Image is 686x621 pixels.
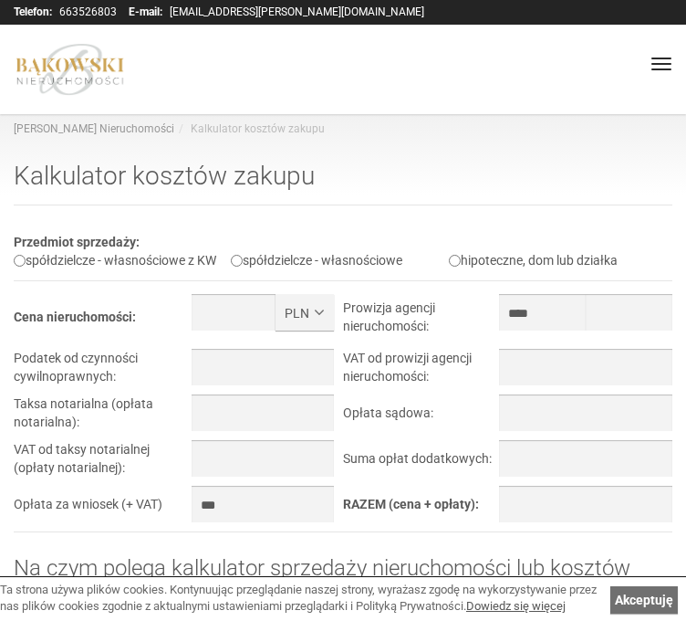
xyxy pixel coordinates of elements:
[14,163,672,205] h1: Kalkulator kosztów zakupu
[343,395,499,440] td: Opłata sądowa:
[343,349,499,395] td: VAT od prowizji agencji nieruchomości:
[449,255,461,267] input: hipoteczne, dom lub działka
[14,395,192,440] td: Taksa notarialna (opłata notarialna):
[59,5,117,18] a: 663526803
[275,294,334,331] button: PLN
[14,255,26,267] input: spółdzielcze - własnościowe z KW
[174,121,325,137] li: Kalkulator kosztów zakupu
[14,486,192,532] td: Opłata za wniosek (+ VAT)
[231,253,402,268] label: spółdzielcze - własnościowe
[610,586,678,614] a: Akceptuję
[14,556,672,619] h2: Na czym polega kalkulator sprzedaży nieruchomości lub kosztów zakupu?
[14,43,127,96] img: logo
[285,304,311,322] span: PLN
[466,599,566,613] a: Dowiedz się więcej
[231,255,243,267] input: spółdzielcze - własnościowe
[129,5,162,18] strong: E-mail:
[343,440,499,486] td: Suma opłat dodatkowych:
[170,5,424,18] a: [EMAIL_ADDRESS][PERSON_NAME][DOMAIN_NAME]
[449,253,618,268] label: hipoteczne, dom lub działka
[14,235,140,249] b: Przedmiot sprzedaży:
[14,5,52,18] strong: Telefon:
[343,497,479,511] b: RAZEM (cena + opłaty):
[14,440,192,486] td: VAT od taksy notarialnej (opłaty notarialnej):
[14,253,216,268] label: spółdzielcze - własnościowe z KW
[14,349,192,395] td: Podatek od czynności cywilnoprawnych:
[14,122,174,135] a: [PERSON_NAME] Nieruchomości
[14,310,136,324] b: Cena nieruchomości:
[343,294,499,349] td: Prowizja agencji nieruchomości:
